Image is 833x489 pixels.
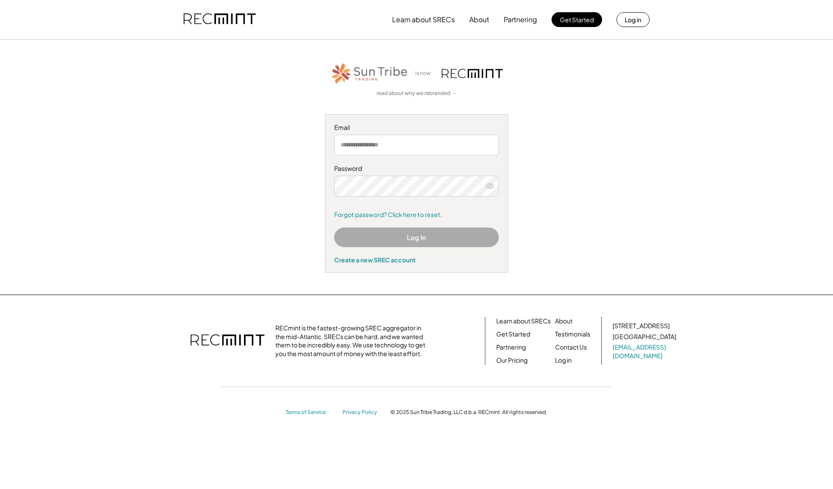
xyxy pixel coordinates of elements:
[555,330,590,339] a: Testimonials
[392,11,455,28] button: Learn about SRECs
[334,123,499,132] div: Email
[613,343,678,360] a: [EMAIL_ADDRESS][DOMAIN_NAME]
[555,356,572,365] a: Log in
[555,343,587,352] a: Contact Us
[334,211,499,219] a: Forgot password? Click here to reset.
[376,90,457,97] a: read about why we rebranded →
[496,356,528,365] a: Our Pricing
[496,317,551,326] a: Learn about SRECs
[413,70,437,77] div: is now
[275,324,430,358] div: RECmint is the fastest-growing SREC aggregator in the mid-Atlantic. SRECs can be hard, and we wan...
[613,322,670,330] div: [STREET_ADDRESS]
[334,228,499,247] button: Log In
[552,12,602,27] button: Get Started
[616,12,650,27] button: Log in
[183,5,256,34] img: recmint-logotype%403x.png
[504,11,537,28] button: Partnering
[555,317,572,326] a: About
[469,11,489,28] button: About
[496,343,526,352] a: Partnering
[334,256,499,264] div: Create a new SREC account
[390,409,547,416] div: © 2025 Sun Tribe Trading, LLC d.b.a. RECmint. All rights reserved.
[190,326,264,356] img: recmint-logotype%403x.png
[342,409,382,416] a: Privacy Policy
[334,164,499,173] div: Password
[330,61,409,85] img: STT_Horizontal_Logo%2B-%2BColor.png
[613,333,676,341] div: [GEOGRAPHIC_DATA]
[286,409,334,416] a: Terms of Service
[496,330,530,339] a: Get Started
[442,69,503,78] img: recmint-logotype%403x.png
